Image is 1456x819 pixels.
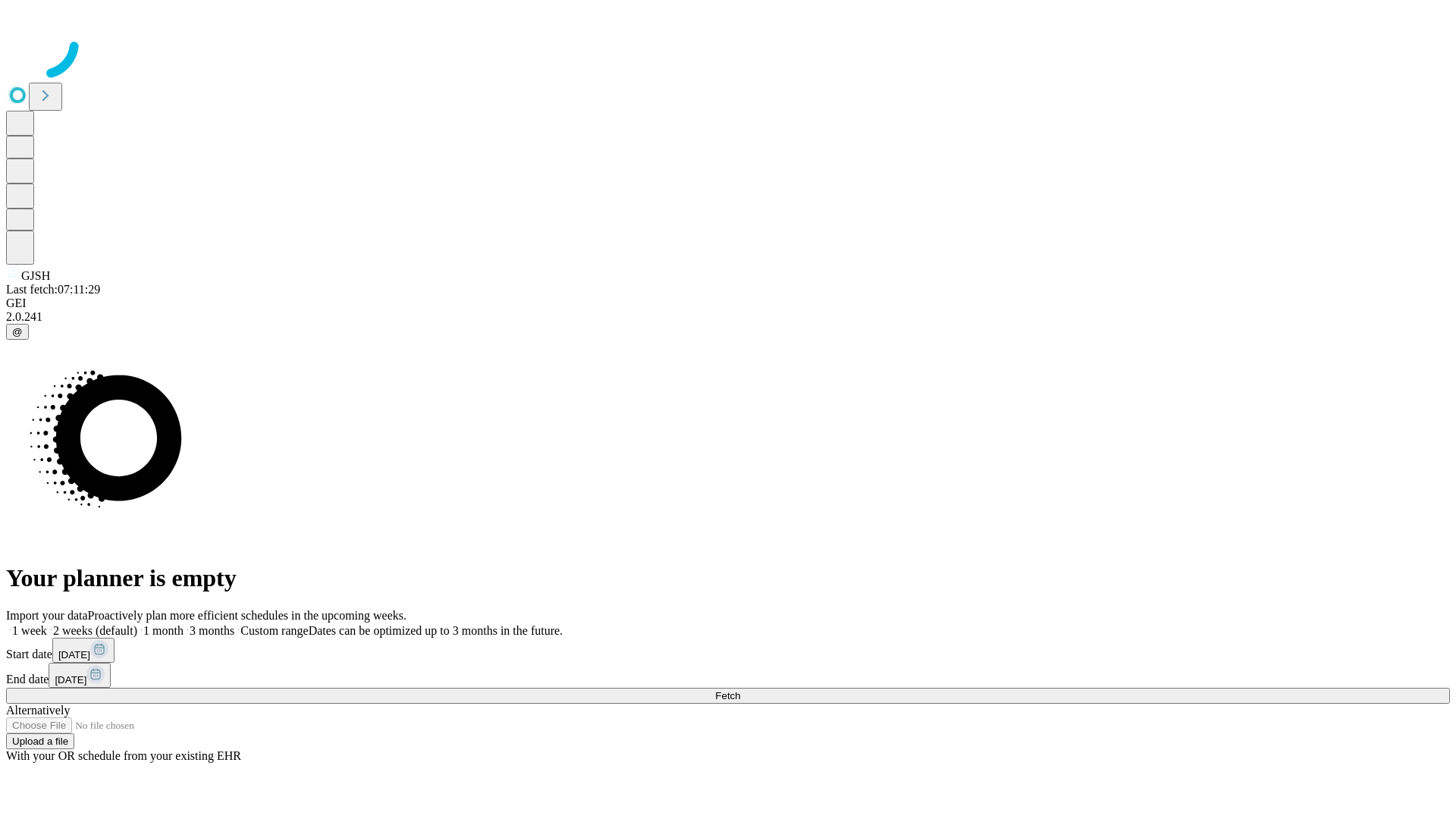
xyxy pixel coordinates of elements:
[190,624,234,637] span: 3 months
[309,624,563,637] span: Dates can be optimized up to 3 months in the future.
[6,310,1450,324] div: 2.0.241
[240,624,308,637] span: Custom range
[12,624,47,637] span: 1 week
[6,283,100,296] span: Last fetch: 07:11:29
[6,688,1450,704] button: Fetch
[715,690,740,701] span: Fetch
[6,749,241,762] span: With your OR schedule from your existing EHR
[49,663,111,688] button: [DATE]
[53,624,137,637] span: 2 weeks (default)
[6,733,74,749] button: Upload a file
[12,326,23,337] span: @
[6,638,1450,663] div: Start date
[6,663,1450,688] div: End date
[6,297,1450,310] div: GEI
[6,704,70,717] span: Alternatively
[55,674,86,686] span: [DATE]
[6,609,88,622] span: Import your data
[88,609,406,622] span: Proactively plan more efficient schedules in the upcoming weeks.
[143,624,184,637] span: 1 month
[6,564,1450,592] h1: Your planner is empty
[58,649,90,661] span: [DATE]
[52,638,115,663] button: [DATE]
[21,269,50,282] span: GJSH
[6,324,29,340] button: @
